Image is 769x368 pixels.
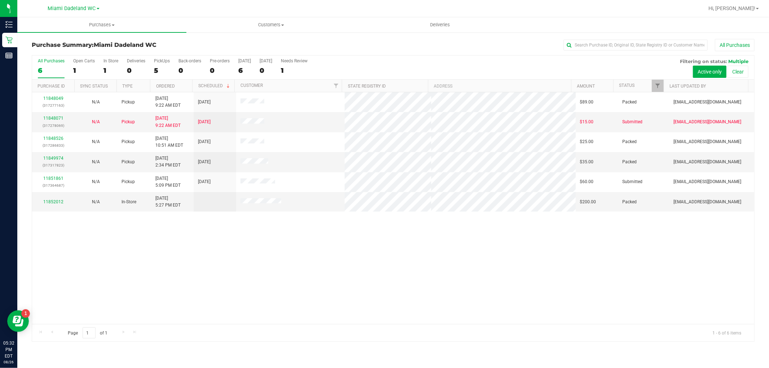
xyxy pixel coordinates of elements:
span: Pickup [121,119,135,125]
span: Miami Dadeland WC [48,5,96,12]
button: Clear [728,66,748,78]
button: N/A [92,119,100,125]
span: [DATE] 5:27 PM EDT [155,195,181,209]
span: [EMAIL_ADDRESS][DOMAIN_NAME] [673,99,741,106]
div: 0 [127,66,145,75]
span: $200.00 [580,199,596,205]
span: Pickup [121,178,135,185]
div: 1 [103,66,118,75]
inline-svg: Retail [5,36,13,44]
span: [DATE] [198,99,211,106]
span: $25.00 [580,138,594,145]
button: N/A [92,178,100,185]
p: 05:32 PM EDT [3,340,14,359]
span: $35.00 [580,159,594,165]
span: [DATE] [198,119,211,125]
a: Scheduled [198,83,231,88]
div: 1 [73,66,95,75]
a: 11849974 [43,156,63,161]
span: Packed [623,199,637,205]
p: (317278069) [36,122,70,129]
span: [DATE] 2:34 PM EDT [155,155,181,169]
inline-svg: Reports [5,52,13,59]
a: Purchase ID [37,84,65,89]
inline-svg: Inventory [5,21,13,28]
div: 1 [281,66,308,75]
span: Not Applicable [92,99,100,105]
span: [DATE] 10:51 AM EDT [155,135,183,149]
span: Not Applicable [92,159,100,164]
span: [DATE] [198,159,211,165]
div: In Store [103,58,118,63]
button: All Purchases [715,39,755,51]
span: Hi, [PERSON_NAME]! [708,5,755,11]
span: [DATE] 5:09 PM EDT [155,175,181,189]
h3: Purchase Summary: [32,42,273,48]
span: [EMAIL_ADDRESS][DOMAIN_NAME] [673,138,741,145]
span: Filtering on status: [680,58,727,64]
div: 5 [154,66,170,75]
a: Amount [577,84,595,89]
span: Pickup [121,159,135,165]
button: N/A [92,199,100,205]
div: 0 [178,66,201,75]
p: (317286833) [36,142,70,149]
span: Customers [187,22,355,28]
div: 6 [238,66,251,75]
a: Status [619,83,635,88]
a: 11848526 [43,136,63,141]
span: Not Applicable [92,199,100,204]
span: Packed [623,99,637,106]
div: Back-orders [178,58,201,63]
div: PickUps [154,58,170,63]
a: Type [122,84,133,89]
a: 11848071 [43,116,63,121]
span: Not Applicable [92,119,100,124]
button: N/A [92,159,100,165]
div: [DATE] [238,58,251,63]
a: Purchases [17,17,186,32]
div: Pre-orders [210,58,230,63]
div: 0 [210,66,230,75]
span: Page of 1 [62,327,114,338]
button: Active only [693,66,726,78]
div: 6 [38,66,65,75]
div: Open Carts [73,58,95,63]
span: 1 - 6 of 6 items [707,327,747,338]
span: [EMAIL_ADDRESS][DOMAIN_NAME] [673,159,741,165]
p: 08/26 [3,359,14,365]
span: Not Applicable [92,139,100,144]
a: Deliveries [355,17,525,32]
a: Sync Status [80,84,108,89]
span: Submitted [623,119,643,125]
span: Packed [623,138,637,145]
a: Last Updated By [670,84,706,89]
span: Submitted [623,178,643,185]
span: [DATE] [198,138,211,145]
iframe: Resource center unread badge [21,309,30,318]
span: [DATE] 9:22 AM EDT [155,115,181,129]
div: Deliveries [127,58,145,63]
a: Filter [652,80,664,92]
span: Purchases [17,22,186,28]
span: Not Applicable [92,179,100,184]
span: $89.00 [580,99,594,106]
span: [DATE] 9:22 AM EDT [155,95,181,109]
a: 11848049 [43,96,63,101]
span: In-Store [121,199,136,205]
a: 11852012 [43,199,63,204]
a: Ordered [156,84,175,89]
div: All Purchases [38,58,65,63]
div: [DATE] [260,58,272,63]
a: 11851861 [43,176,63,181]
p: (317364687) [36,182,70,189]
span: Miami Dadeland WC [94,41,156,48]
span: $15.00 [580,119,594,125]
a: Customer [240,83,263,88]
span: Packed [623,159,637,165]
span: [EMAIL_ADDRESS][DOMAIN_NAME] [673,178,741,185]
span: Pickup [121,138,135,145]
a: Filter [330,80,342,92]
button: N/A [92,99,100,106]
